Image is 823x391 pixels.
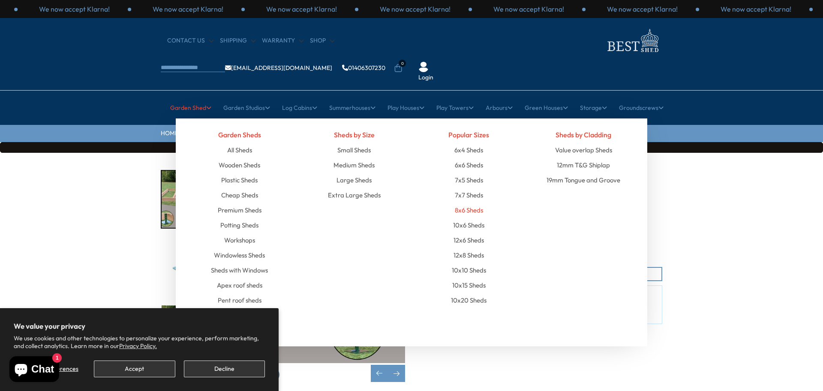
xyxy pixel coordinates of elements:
a: Pent roof sheds [218,293,261,308]
a: Play Towers [436,97,474,118]
p: We now accept Klarna! [380,4,451,14]
a: 10x10 Sheds [452,263,486,278]
a: Summerhouses [329,97,375,118]
a: 6x4 Sheds [454,142,483,158]
a: 19mm Tongue and Groove [547,173,620,188]
a: CONTACT US [167,36,213,45]
a: Arbours [486,97,513,118]
div: 4 / 5 [161,237,204,296]
img: spike_7729de5a-9bdc-4eba-835a-9618b162f6a0_200x200.jpg [162,238,203,295]
a: 0 [394,64,402,73]
a: All Sheds [227,142,252,158]
a: Workshops [224,233,255,248]
img: Adjustbaseheight2_d3599b39-931d-471b-a050-f097fa9d181a_200x200.jpg [162,171,203,228]
a: 7x7 Sheds [455,188,483,203]
a: Large Sheds [336,173,372,188]
p: We now accept Klarna! [607,4,678,14]
a: Garden Studios [223,97,270,118]
a: Potting Sheds [220,218,258,233]
h2: We value your privacy [14,322,265,330]
a: Plastic Sheds [221,173,258,188]
a: Medium Sheds [333,158,375,173]
a: Cheap Sheds [221,188,258,203]
img: Adjustbaseheight_12893d74-fc7c-489c-92a7-e69a945fc7e9_200x200.jpg [162,305,203,362]
a: Green Houses [525,97,568,118]
a: Privacy Policy. [119,342,157,350]
a: Shop [310,36,334,45]
a: 10x20 Sheds [451,293,487,308]
div: 5 / 5 [161,304,204,363]
a: 6x6 Sheds [455,158,483,173]
h4: Garden Sheds [189,127,291,142]
div: Next slide [388,365,405,382]
a: 12x8 Sheds [454,248,484,263]
div: 2 / 3 [18,4,131,14]
a: Premium Sheds [218,203,261,218]
p: We now accept Klarna! [266,4,337,14]
div: 2 / 3 [699,4,813,14]
a: HOME [161,129,178,138]
h4: Popular Sizes [418,127,520,142]
p: We now accept Klarna! [721,4,791,14]
a: Warranty [262,36,303,45]
a: Extra Large Sheds [328,188,381,203]
a: [EMAIL_ADDRESS][DOMAIN_NAME] [225,65,332,71]
img: logo [602,27,662,55]
a: Sheds with Windows [211,263,268,278]
a: Apex roof sheds [217,278,262,293]
div: Previous slide [371,365,388,382]
button: Decline [184,361,265,377]
a: Storage [580,97,607,118]
a: Log Cabins [282,97,317,118]
a: Groundscrews [619,97,664,118]
button: Accept [94,361,175,377]
a: Play Houses [387,97,424,118]
div: 2 / 3 [358,4,472,14]
inbox-online-store-chat: Shopify online store chat [7,356,62,384]
p: We use cookies and other technologies to personalize your experience, perform marketing, and coll... [14,334,265,350]
img: User Icon [418,62,429,72]
div: 3 / 5 [161,170,204,229]
a: Garden Shed [170,97,211,118]
p: We now accept Klarna! [39,4,110,14]
h4: Sheds by Size [303,127,405,142]
a: 7x5 Sheds [455,173,483,188]
a: 12mm T&G Shiplap [557,158,610,173]
p: We now accept Klarna! [153,4,223,14]
a: Windowless Sheds [214,248,265,263]
div: 3 / 3 [472,4,586,14]
a: Login [418,73,433,82]
p: We now accept Klarna! [493,4,564,14]
a: Wooden Sheds [219,158,260,173]
span: 0 [399,60,406,67]
h4: Sheds by Cladding [533,127,635,142]
a: 8x6 Sheds [455,203,483,218]
a: 10x15 Sheds [452,278,486,293]
a: Small Sheds [337,142,371,158]
div: 1 / 3 [586,4,699,14]
a: Shipping [220,36,255,45]
div: 1 / 3 [245,4,358,14]
a: 10x6 Sheds [453,218,484,233]
a: 01406307230 [342,65,385,71]
a: Value overlap Sheds [555,142,612,158]
div: 3 / 3 [131,4,245,14]
a: 12x6 Sheds [454,233,484,248]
